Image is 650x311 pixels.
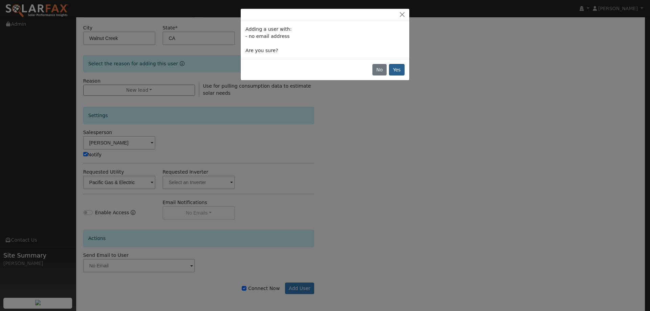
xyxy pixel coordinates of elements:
button: Yes [389,64,405,75]
span: Adding a user with: [245,26,291,32]
span: Are you sure? [245,48,278,53]
span: - no email address [245,34,289,39]
button: No [372,64,387,75]
button: Close [397,11,407,18]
